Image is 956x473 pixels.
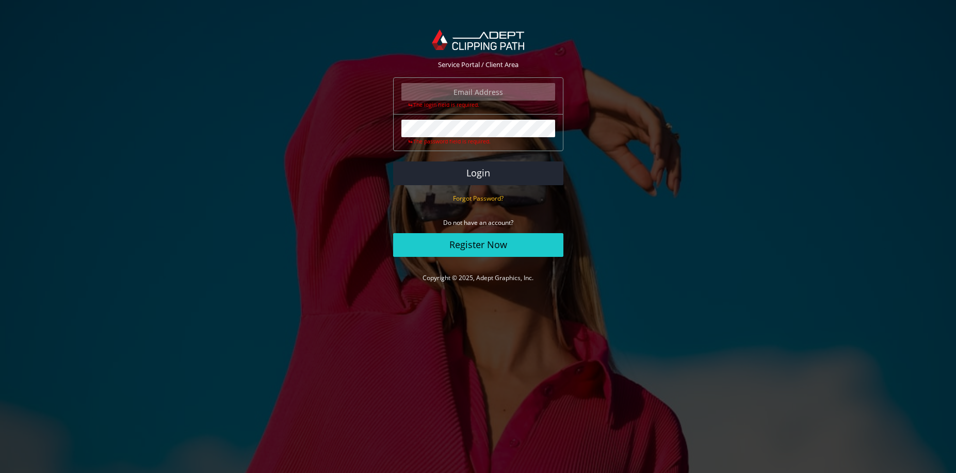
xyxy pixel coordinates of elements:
small: Forgot Password? [453,194,504,203]
button: Login [393,161,563,185]
div: The login field is required. [401,101,555,109]
img: Adept Graphics [432,29,524,50]
input: Email Address [401,83,555,101]
a: Copyright © 2025, Adept Graphics, Inc. [423,273,533,282]
small: Do not have an account? [443,218,513,227]
a: Forgot Password? [453,193,504,203]
span: Service Portal / Client Area [438,60,518,69]
div: The password field is required. [401,137,555,145]
a: Register Now [393,233,563,257]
